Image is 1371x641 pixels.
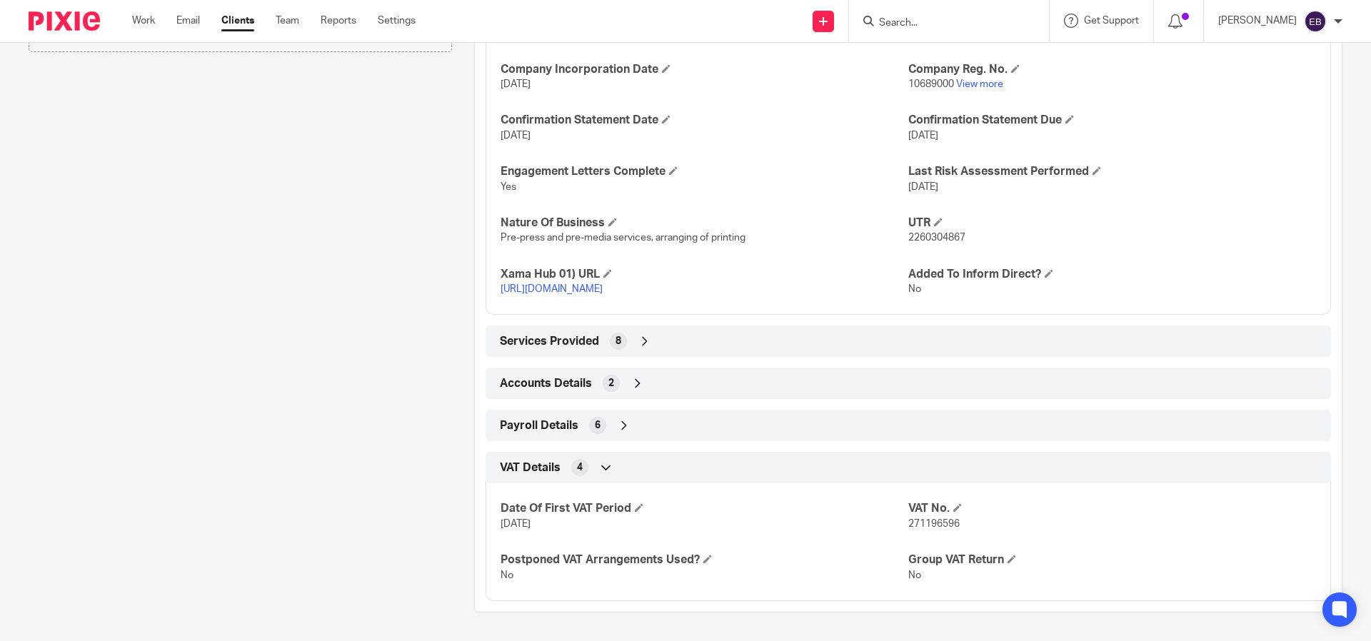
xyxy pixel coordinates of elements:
span: 2260304867 [908,233,965,243]
span: [DATE] [501,131,531,141]
span: [DATE] [908,182,938,192]
span: No [501,570,513,580]
h4: Postponed VAT Arrangements Used? [501,552,908,567]
span: 6 [595,418,601,433]
span: No [908,284,921,294]
img: svg%3E [1304,10,1327,33]
h4: Nature Of Business [501,216,908,231]
span: [DATE] [501,79,531,89]
span: [DATE] [501,519,531,529]
span: 271196596 [908,519,960,529]
span: 8 [616,334,621,348]
h4: Engagement Letters Complete [501,164,908,179]
a: Clients [221,14,254,28]
input: Search [878,17,1006,30]
a: Settings [378,14,416,28]
h4: Company Incorporation Date [501,62,908,77]
h4: VAT No. [908,501,1316,516]
h4: Date Of First VAT Period [501,501,908,516]
h4: Confirmation Statement Date [501,113,908,128]
h4: Xama Hub 01) URL [501,267,908,282]
a: Reports [321,14,356,28]
span: 2 [608,376,614,390]
a: Email [176,14,200,28]
a: View more [956,79,1003,89]
span: [DATE] [908,131,938,141]
img: Pixie [29,11,100,31]
h4: Company Reg. No. [908,62,1316,77]
h4: Added To Inform Direct? [908,267,1316,282]
a: Team [276,14,299,28]
h4: Last Risk Assessment Performed [908,164,1316,179]
p: [PERSON_NAME] [1218,14,1297,28]
span: 4 [577,460,583,475]
span: VAT Details [500,460,561,475]
span: 10689000 [908,79,954,89]
span: Pre-press and pre-media services, arranging of printing [501,233,745,243]
a: [URL][DOMAIN_NAME] [501,284,603,294]
h4: Confirmation Statement Due [908,113,1316,128]
span: Yes [501,182,516,192]
span: No [908,570,921,580]
a: Work [132,14,155,28]
span: Get Support [1084,16,1139,26]
h4: UTR [908,216,1316,231]
span: Accounts Details [500,376,592,391]
span: Services Provided [500,334,599,349]
span: Payroll Details [500,418,578,433]
h4: Group VAT Return [908,552,1316,567]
